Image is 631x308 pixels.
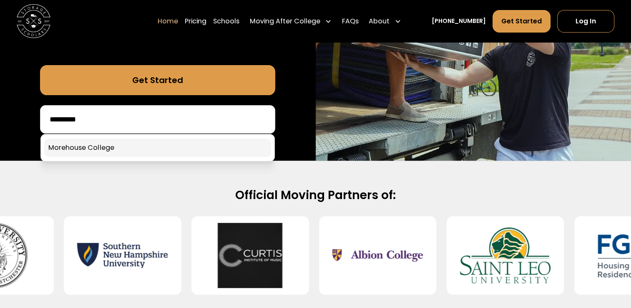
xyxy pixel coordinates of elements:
[213,9,239,33] a: Schools
[205,223,295,288] img: Curtis Institute of Music
[47,187,584,203] h2: Official Moving Partners of:
[460,223,551,288] img: Saint Leo University
[369,16,390,26] div: About
[493,10,551,32] a: Get Started
[158,9,178,33] a: Home
[77,223,168,288] img: Southern New Hampshire University
[249,16,320,26] div: Moving After College
[557,10,614,32] a: Log In
[17,4,50,38] img: Storage Scholars main logo
[246,9,335,33] div: Moving After College
[342,9,359,33] a: FAQs
[40,65,275,95] a: Get Started
[332,223,423,288] img: Albion College
[185,9,206,33] a: Pricing
[431,17,485,25] a: [PHONE_NUMBER]
[365,9,405,33] div: About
